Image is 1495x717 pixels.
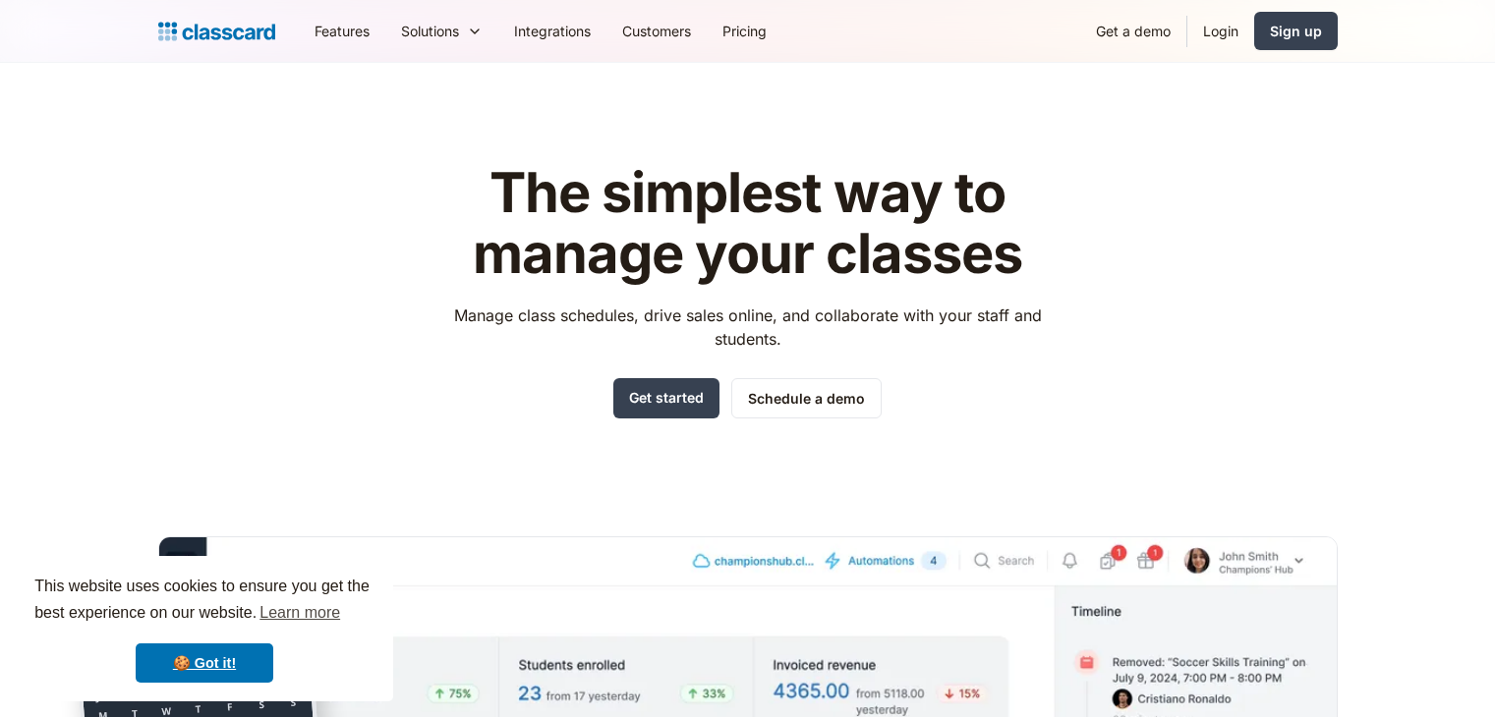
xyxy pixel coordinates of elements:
[1187,9,1254,53] a: Login
[731,378,882,418] a: Schedule a demo
[16,556,393,701] div: cookieconsent
[385,9,498,53] div: Solutions
[257,598,343,628] a: learn more about cookies
[1080,9,1186,53] a: Get a demo
[34,575,374,628] span: This website uses cookies to ensure you get the best experience on our website.
[435,303,1060,351] p: Manage class schedules, drive sales online, and collaborate with your staff and students.
[158,18,275,45] a: home
[401,21,459,41] div: Solutions
[707,9,782,53] a: Pricing
[1254,12,1338,50] a: Sign up
[606,9,707,53] a: Customers
[1270,21,1322,41] div: Sign up
[613,378,719,418] a: Get started
[136,643,273,683] a: dismiss cookie message
[299,9,385,53] a: Features
[435,163,1060,284] h1: The simplest way to manage your classes
[498,9,606,53] a: Integrations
